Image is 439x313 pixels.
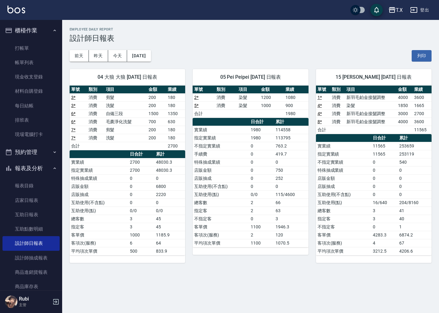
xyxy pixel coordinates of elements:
td: 不指定客 [316,223,372,231]
td: 1185.9 [154,231,185,239]
td: 消費 [87,101,104,110]
td: 115/4600 [274,190,309,199]
table: a dense table [316,134,432,255]
td: 手續費 [193,150,249,158]
td: 互助使用(點) [70,207,128,215]
button: 報表及分析 [2,160,60,176]
td: 3600 [413,93,432,101]
td: 3 [371,215,398,223]
td: 0 [128,182,154,190]
td: 114558 [274,126,309,134]
td: 763.2 [274,142,309,150]
th: 類別 [330,86,345,94]
td: 11565 [413,126,432,134]
td: 染髮 [237,93,259,101]
td: 消費 [215,93,237,101]
td: 0 [371,190,398,199]
a: 互助日報表 [2,208,60,222]
td: 消費 [87,93,104,101]
td: 1850 [396,101,412,110]
span: 04 大狼 大狼 [DATE] 日報表 [77,74,178,80]
td: 客單價 [316,231,372,239]
td: 1980 [284,110,309,118]
td: 染髮 [345,101,397,110]
td: 0 [398,174,432,182]
td: 3 [371,207,398,215]
td: 2 [249,207,274,215]
td: 客項次(服務) [193,231,249,239]
h3: 設計師日報表 [70,34,432,43]
td: 200 [147,134,166,142]
th: 類別 [215,86,237,94]
td: 0/0 [154,207,185,215]
td: 0 [154,174,185,182]
td: 3 [274,215,309,223]
th: 單號 [316,86,331,94]
th: 累計 [154,150,185,158]
table: a dense table [316,86,432,134]
a: 設計師日報表 [2,236,60,250]
td: 3600 [413,118,432,126]
td: 1080 [284,93,309,101]
th: 金額 [147,86,166,94]
th: 類別 [87,86,104,94]
td: 200 [147,93,166,101]
td: 店販金額 [193,166,249,174]
td: 2700 [413,110,432,118]
td: 0 [371,182,398,190]
td: 特殊抽成業績 [316,166,372,174]
td: 252 [274,174,309,182]
td: 0 [398,166,432,174]
td: 消費 [330,118,345,126]
td: 63 [274,207,309,215]
td: 消費 [87,118,104,126]
th: 日合計 [128,150,154,158]
td: 合計 [70,142,87,150]
td: 實業績 [70,158,128,166]
td: 消費 [330,101,345,110]
td: 419.7 [274,150,309,158]
a: 帳單列表 [2,55,60,70]
button: 昨天 [89,50,108,62]
span: 05 Pei Peipei [DATE] 日報表 [200,74,301,80]
td: 48030.3 [154,158,185,166]
td: 750 [274,166,309,174]
button: 列印 [412,50,432,62]
td: 互助使用(點) [193,190,249,199]
td: 630 [166,118,185,126]
td: 店販金額 [70,182,128,190]
a: 報表目錄 [2,179,60,193]
a: 設計師抽成報表 [2,251,60,265]
a: 現金收支登錄 [2,70,60,84]
button: 預約管理 [2,144,60,160]
td: 合計 [193,110,215,118]
td: 0 [128,190,154,199]
td: 6 [128,239,154,247]
th: 項目 [345,86,397,94]
td: 6874.2 [398,231,432,239]
span: 15 [PERSON_NAME] [DATE] 日報表 [323,74,424,80]
button: save [370,4,383,16]
td: 0 [128,199,154,207]
th: 金額 [396,86,412,94]
th: 單號 [193,86,215,94]
td: 平均項次單價 [316,247,372,255]
td: 0 [249,142,274,150]
td: 特殊抽成業績 [70,174,128,182]
a: 店家日報表 [2,193,60,208]
th: 累計 [274,118,309,126]
td: 3 [128,215,154,223]
td: 0 [274,182,309,190]
a: 排班表 [2,113,60,127]
td: 0 [249,215,274,223]
td: 1070.5 [274,239,309,247]
a: 打帳單 [2,41,60,55]
td: 4000 [396,118,412,126]
td: 毛囊淨化洗髮 [104,118,147,126]
a: 互助點數明細 [2,222,60,236]
h5: Rubi [19,296,51,302]
td: 0 [371,174,398,182]
td: 店販抽成 [193,174,249,182]
td: 消費 [87,134,104,142]
td: 消費 [215,101,237,110]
